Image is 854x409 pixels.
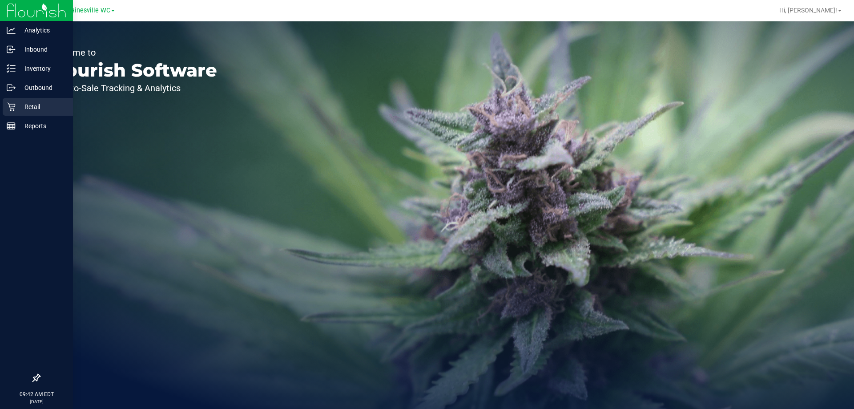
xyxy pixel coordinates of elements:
[16,101,69,112] p: Retail
[7,121,16,130] inline-svg: Reports
[7,45,16,54] inline-svg: Inbound
[4,390,69,398] p: 09:42 AM EDT
[7,83,16,92] inline-svg: Outbound
[7,64,16,73] inline-svg: Inventory
[7,26,16,35] inline-svg: Analytics
[7,102,16,111] inline-svg: Retail
[4,398,69,405] p: [DATE]
[16,82,69,93] p: Outbound
[67,7,110,14] span: Gainesville WC
[16,44,69,55] p: Inbound
[16,121,69,131] p: Reports
[48,84,217,93] p: Seed-to-Sale Tracking & Analytics
[16,63,69,74] p: Inventory
[16,25,69,36] p: Analytics
[48,48,217,57] p: Welcome to
[48,61,217,79] p: Flourish Software
[779,7,837,14] span: Hi, [PERSON_NAME]!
